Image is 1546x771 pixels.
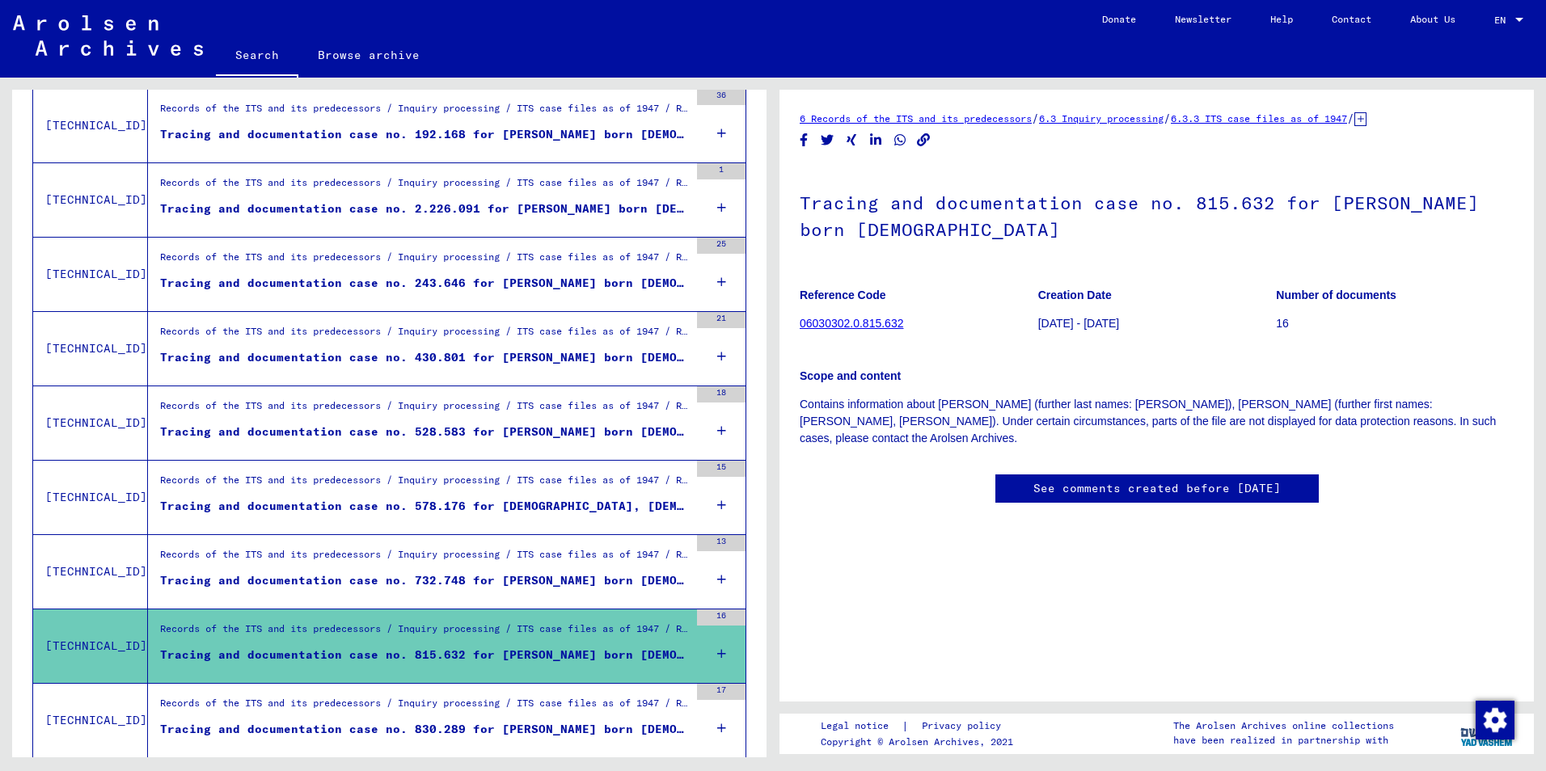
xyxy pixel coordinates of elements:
a: 6.3.3 ITS case files as of 1947 [1171,112,1347,124]
div: 17 [697,684,746,700]
button: Share on WhatsApp [892,130,909,150]
a: Privacy policy [909,718,1020,735]
b: Scope and content [800,369,901,382]
a: Legal notice [821,718,902,735]
div: Tracing and documentation case no. 192.168 for [PERSON_NAME] born [DEMOGRAPHIC_DATA] [160,126,689,143]
div: Records of the ITS and its predecessors / Inquiry processing / ITS case files as of 1947 / Reposi... [160,101,689,124]
b: Creation Date [1038,289,1112,301]
p: Contains information about [PERSON_NAME] (further last names: [PERSON_NAME]), [PERSON_NAME] (furt... [800,396,1514,447]
div: Tracing and documentation case no. 243.646 for [PERSON_NAME] born [DEMOGRAPHIC_DATA] [160,275,689,292]
div: Tracing and documentation case no. 430.801 for [PERSON_NAME] born [DEMOGRAPHIC_DATA] [160,349,689,366]
button: Share on Xing [843,130,860,150]
div: Records of the ITS and its predecessors / Inquiry processing / ITS case files as of 1947 / Reposi... [160,175,689,198]
div: Records of the ITS and its predecessors / Inquiry processing / ITS case files as of 1947 / Reposi... [160,621,689,644]
button: Share on Twitter [819,130,836,150]
div: Tracing and documentation case no. 578.176 for [DEMOGRAPHIC_DATA], [DEMOGRAPHIC_DATA] born [DEMOG... [160,498,689,515]
div: Records of the ITS and its predecessors / Inquiry processing / ITS case files as of 1947 / Reposi... [160,398,689,421]
img: Arolsen_neg.svg [13,15,203,56]
div: Tracing and documentation case no. 2.226.091 for [PERSON_NAME] born [DEMOGRAPHIC_DATA] [160,200,689,217]
div: Records of the ITS and its predecessors / Inquiry processing / ITS case files as of 1947 / Reposi... [160,547,689,570]
div: Records of the ITS and its predecessors / Inquiry processing / ITS case files as of 1947 / Reposi... [160,324,689,347]
h1: Tracing and documentation case no. 815.632 for [PERSON_NAME] born [DEMOGRAPHIC_DATA] [800,166,1514,263]
b: Number of documents [1276,289,1396,301]
p: [DATE] - [DATE] [1038,315,1276,332]
span: / [1032,111,1039,125]
p: The Arolsen Archives online collections [1173,718,1394,733]
td: [TECHNICAL_ID] [33,683,148,757]
div: Tracing and documentation case no. 732.748 for [PERSON_NAME] born [DEMOGRAPHIC_DATA] [160,572,689,589]
button: Share on Facebook [796,130,813,150]
b: Reference Code [800,289,886,301]
span: / [1164,111,1171,125]
p: have been realized in partnership with [1173,733,1394,748]
img: yv_logo.png [1457,713,1518,753]
div: Tracing and documentation case no. 528.583 for [PERSON_NAME] born [DEMOGRAPHIC_DATA] [160,423,689,440]
div: Records of the ITS and its predecessors / Inquiry processing / ITS case files as of 1947 / Reposi... [160,696,689,718]
a: See comments created before [DATE] [1033,480,1281,497]
a: 6 Records of the ITS and its predecessors [800,112,1032,124]
p: Copyright © Arolsen Archives, 2021 [821,735,1020,749]
div: Records of the ITS and its predecessors / Inquiry processing / ITS case files as of 1947 / Reposi... [160,473,689,495]
div: Tracing and documentation case no. 830.289 for [PERSON_NAME] born [DEMOGRAPHIC_DATA] [160,721,689,738]
a: 06030302.0.815.632 [800,317,903,330]
div: Tracing and documentation case no. 815.632 for [PERSON_NAME] born [DEMOGRAPHIC_DATA] [160,647,689,664]
button: Copy link [915,130,932,150]
button: Share on LinkedIn [868,130,885,150]
span: / [1347,111,1354,125]
span: EN [1494,15,1512,26]
div: | [821,718,1020,735]
td: [TECHNICAL_ID] [33,534,148,609]
img: Change consent [1476,701,1514,739]
p: 16 [1276,315,1514,332]
div: Records of the ITS and its predecessors / Inquiry processing / ITS case files as of 1947 / Reposi... [160,250,689,272]
a: Browse archive [298,36,439,74]
a: 6.3 Inquiry processing [1039,112,1164,124]
td: [TECHNICAL_ID] [33,609,148,683]
a: Search [216,36,298,78]
div: 16 [697,609,746,626]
